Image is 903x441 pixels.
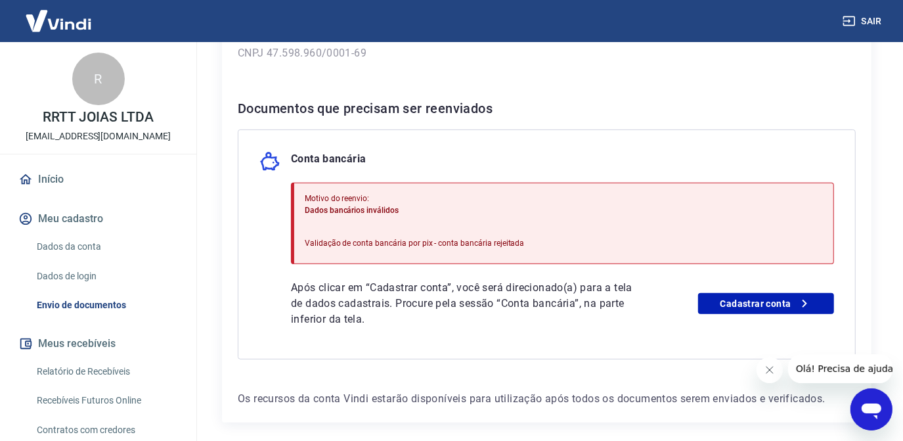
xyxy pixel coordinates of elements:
a: Envio de documentos [32,292,181,319]
span: Dados bancários inválidos [305,206,399,215]
iframe: Mensagem da empresa [788,354,892,383]
button: Meus recebíveis [16,329,181,358]
a: Dados da conta [32,233,181,260]
p: Motivo do reenvio: [305,193,525,204]
div: R [72,53,125,105]
h6: Documentos que precisam ser reenviados [238,98,856,119]
p: CNPJ 47.598.960/0001-69 [238,45,856,61]
img: Vindi [16,1,101,41]
button: Meu cadastro [16,204,181,233]
a: Recebíveis Futuros Online [32,387,181,414]
a: Relatório de Recebíveis [32,358,181,385]
p: Após clicar em “Cadastrar conta”, você será direcionado(a) para a tela de dados cadastrais. Procu... [291,280,644,327]
a: Dados de login [32,263,181,290]
a: Início [16,165,181,194]
p: Conta bancária [291,151,366,172]
span: Olá! Precisa de ajuda? [8,9,110,20]
p: [EMAIL_ADDRESS][DOMAIN_NAME] [26,129,171,143]
img: money_pork.0c50a358b6dafb15dddc3eea48f23780.svg [259,151,280,172]
p: Validação de conta bancária por pix - conta bancária rejeitada [305,237,525,249]
iframe: Botão para abrir a janela de mensagens [850,388,892,430]
button: Sair [840,9,887,34]
a: Cadastrar conta [698,293,834,314]
p: RRTT JOIAS LTDA [43,110,154,124]
iframe: Fechar mensagem [757,357,783,383]
p: Os recursos da conta Vindi estarão disponíveis para utilização após todos os documentos serem env... [238,391,856,407]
